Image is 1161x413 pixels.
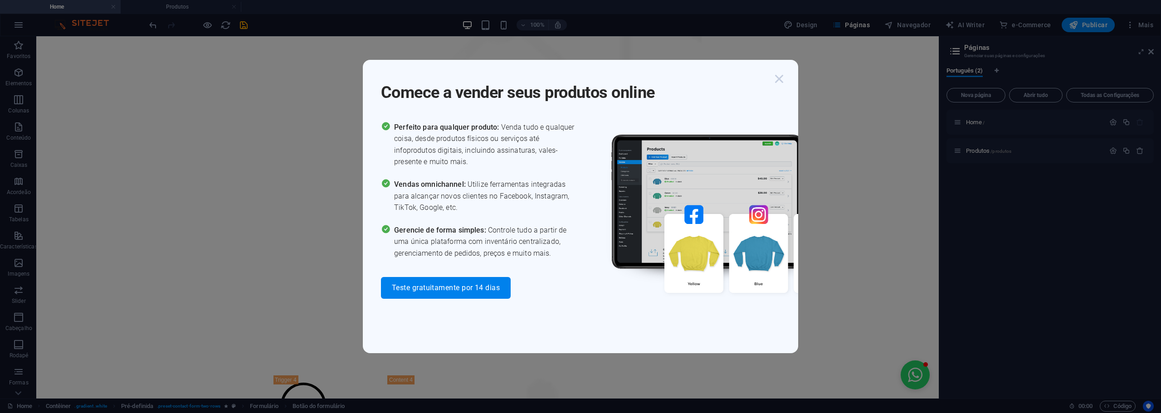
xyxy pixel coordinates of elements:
span: Teste gratuitamente por 14 dias [392,284,500,292]
span: Vendas omnichannel: [394,180,468,189]
h1: Comece a vender seus produtos online [381,71,771,103]
button: Open chat window [864,324,893,353]
button: Teste gratuitamente por 14 dias [381,277,511,299]
span: Venda tudo e qualquer coisa, desde produtos físicos ou serviços até infoprodutos digitais, inclui... [394,121,580,168]
span: Gerencie de forma simples: [394,226,488,234]
span: Controle tudo a partir de uma única plataforma com inventário centralizado, gerenciamento de pedi... [394,224,580,259]
span: Utilize ferramentas integradas para alcançar novos clientes no Facebook, Instagram, TikTok, Googl... [394,179,580,214]
span: Perfeito para qualquer produto: [394,123,501,131]
img: promo_image.png [596,121,868,320]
